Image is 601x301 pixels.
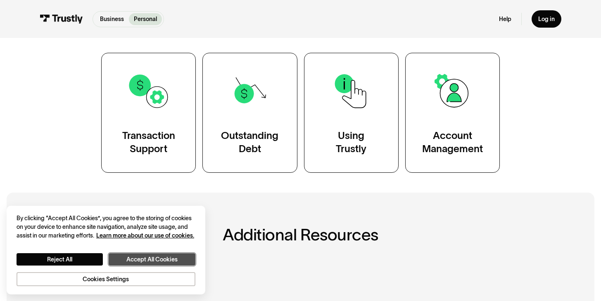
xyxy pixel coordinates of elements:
div: Account Management [422,129,483,155]
div: Outstanding Debt [221,129,278,155]
a: Personal [129,13,162,25]
a: AccountManagement [405,53,500,172]
h2: Additional Resources [60,226,540,244]
div: By clicking “Accept All Cookies”, you agree to the storing of cookies on your device to enhance s... [17,214,195,240]
div: Privacy [17,214,195,286]
a: More information about your privacy, opens in a new tab [96,232,194,239]
div: Using Trustly [336,129,366,155]
button: Accept All Cookies [109,253,195,266]
div: Transaction Support [122,129,175,155]
a: UsingTrustly [304,53,399,172]
button: Cookies Settings [17,272,195,286]
button: Reject All [17,253,103,266]
a: Help [499,15,511,23]
a: TransactionSupport [101,53,196,172]
a: OutstandingDebt [202,53,297,172]
div: Log in [538,15,555,23]
p: Personal [134,15,157,24]
div: Cookie banner [7,206,205,294]
img: Trustly Logo [40,14,83,24]
a: Log in [532,10,561,28]
p: Business [100,15,124,24]
a: Business [95,13,128,25]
